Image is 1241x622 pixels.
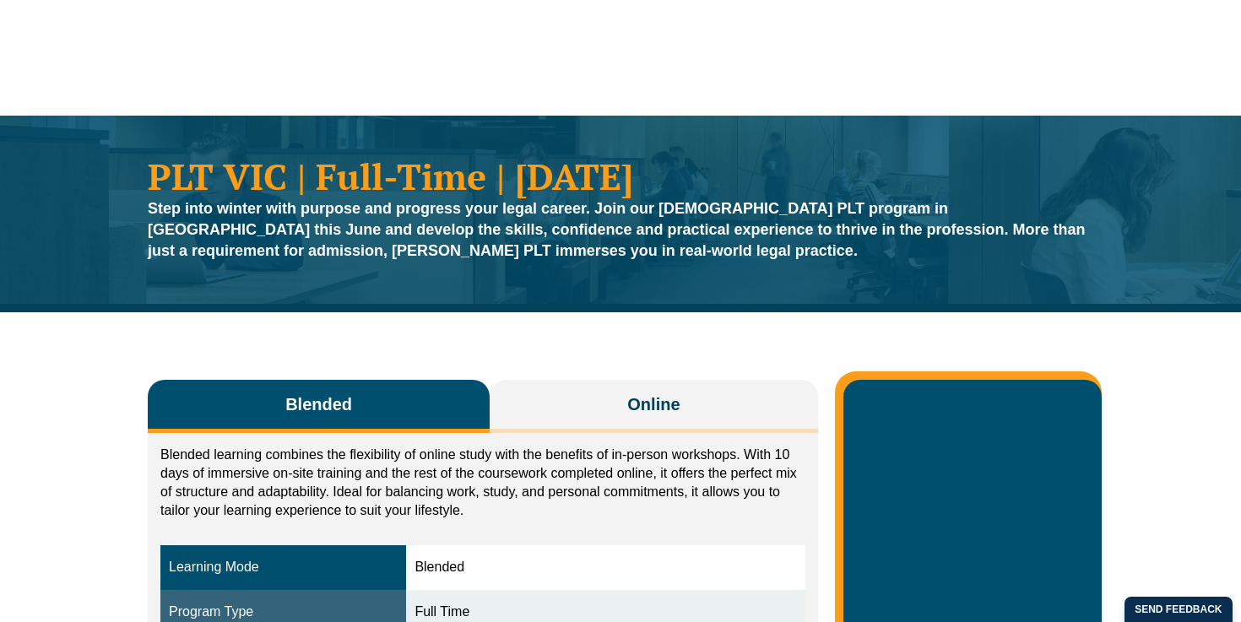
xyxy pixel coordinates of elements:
div: Program Type [169,603,398,622]
strong: Step into winter with purpose and progress your legal career. Join our [DEMOGRAPHIC_DATA] PLT pro... [148,200,1086,259]
p: Blended learning combines the flexibility of online study with the benefits of in-person workshop... [160,446,805,520]
h1: PLT VIC | Full-Time | [DATE] [148,158,1093,194]
span: Blended [285,392,352,416]
div: Learning Mode [169,558,398,577]
div: Blended [415,558,796,577]
span: Online [627,392,680,416]
div: Full Time [415,603,796,622]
